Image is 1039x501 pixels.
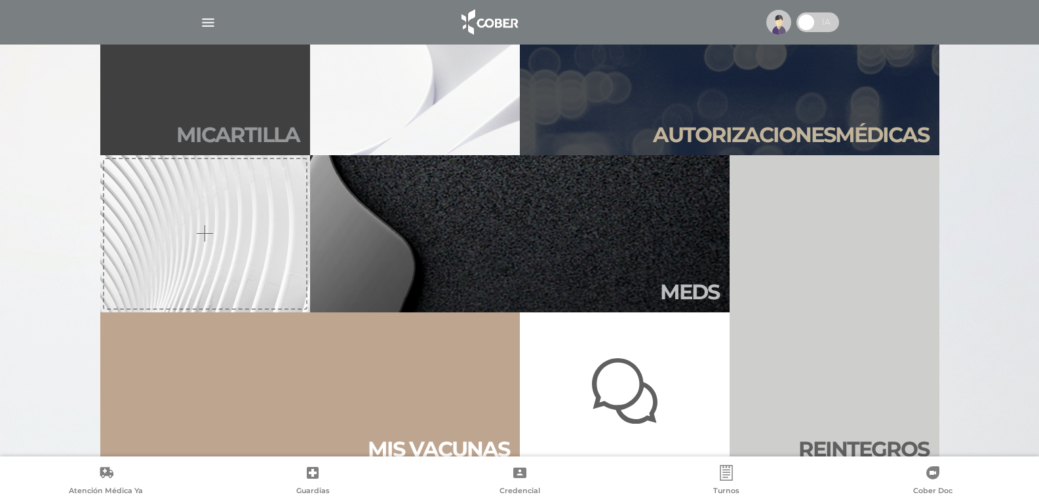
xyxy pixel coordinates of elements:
[100,312,520,470] a: Mis vacunas
[653,122,929,147] h2: Autori zaciones médicas
[3,465,209,498] a: Atención Médica Ya
[176,122,300,147] h2: Mi car tilla
[454,7,523,38] img: logo_cober_home-white.png
[368,437,509,462] h2: Mis vacu nas
[623,465,829,498] a: Turnos
[200,14,216,31] img: Cober_menu-lines-white.svg
[830,465,1036,498] a: Cober Doc
[798,437,929,462] h2: Rein te gros
[766,10,791,35] img: profile-placeholder.svg
[296,486,330,498] span: Guardias
[500,486,540,498] span: Credencial
[713,486,739,498] span: Turnos
[913,486,952,498] span: Cober Doc
[660,280,719,305] h2: Meds
[416,465,623,498] a: Credencial
[730,155,939,470] a: Reintegros
[209,465,416,498] a: Guardias
[69,486,143,498] span: Atención Médica Ya
[310,155,730,312] a: Meds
